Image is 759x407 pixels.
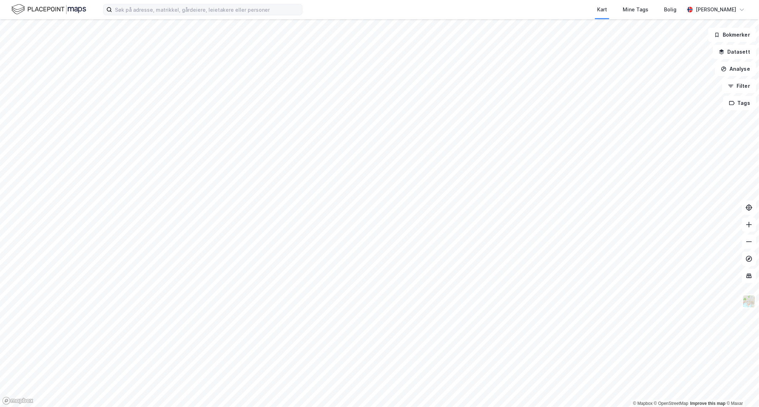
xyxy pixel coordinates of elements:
[664,5,676,14] div: Bolig
[723,373,759,407] div: Kontrollprogram for chat
[112,4,302,15] input: Søk på adresse, matrikkel, gårdeiere, leietakere eller personer
[597,5,607,14] div: Kart
[696,5,736,14] div: [PERSON_NAME]
[723,373,759,407] iframe: Chat Widget
[623,5,648,14] div: Mine Tags
[11,3,86,16] img: logo.f888ab2527a4732fd821a326f86c7f29.svg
